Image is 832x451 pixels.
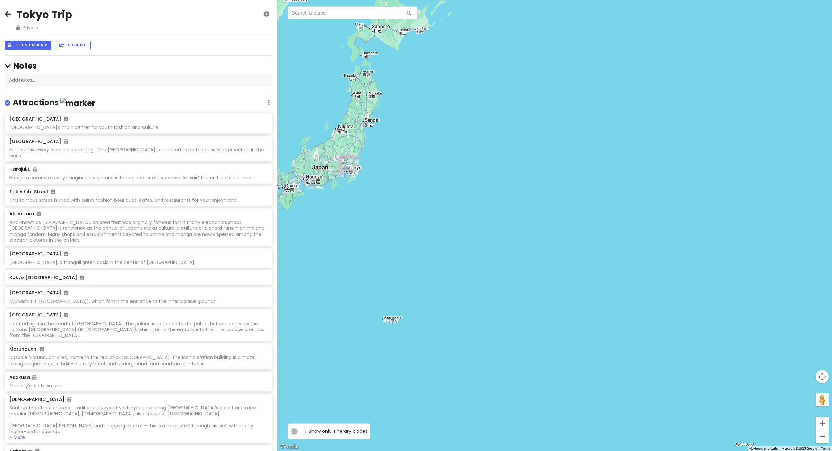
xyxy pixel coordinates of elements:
img: marker [60,98,95,108]
div: Soak up the atmosphere of traditional Tokyo of yesteryear, exploring [GEOGRAPHIC_DATA]’s oldest a... [9,405,268,434]
h6: Takeshita Street [9,189,55,195]
button: Map camera controls [816,370,829,383]
button: Itinerary [5,41,51,50]
i: Added to itinerary [64,117,68,121]
i: Added to itinerary [64,290,68,295]
h6: Asakusa [9,374,36,380]
a: Terms (opens in new tab) [821,447,830,450]
div: Harajuku caters to every imaginable style and is the epicenter of Japanese “kawaii,” the culture ... [9,175,268,181]
button: Drag Pegman onto the map to open Street View [816,393,829,406]
div: [GEOGRAPHIC_DATA], a tranquil green oasis in the center of [GEOGRAPHIC_DATA]. [9,259,268,265]
i: Added to itinerary [32,375,36,380]
div: Katsuyoshi Nihonbashi Ningyōchō [341,156,355,170]
a: Open this area in Google Maps (opens a new window) [279,443,300,451]
span: Map data ©2025 Google [782,447,817,450]
div: OMOTESANDO CROSSING PARK [339,156,354,171]
div: Add notes... [5,73,272,87]
i: Added to itinerary [67,397,71,402]
h4: Notes [5,61,272,71]
div: Upscale Marunouchi area; home to the red-brick [GEOGRAPHIC_DATA]. The iconic station building is ... [9,354,268,366]
i: Added to itinerary [33,167,37,172]
button: Zoom out [816,430,829,443]
div: Pizza Strada [340,156,354,171]
div: Haneda Airport [340,158,355,173]
i: Added to itinerary [64,313,68,317]
h6: [DEMOGRAPHIC_DATA] [9,396,71,402]
div: Also known as [GEOGRAPHIC_DATA], an area that was originally famous for its many electronics shop... [9,219,268,243]
h6: Harajuku [9,166,37,172]
button: Zoom in [816,417,829,430]
div: Tokyo Tower [340,156,354,171]
div: Tsukiji Sushi Sei Honten [340,156,355,171]
div: Tokyo Sky Tree / 東京スカイツリー [341,155,355,170]
div: Fuji-Hakone-Izu National Park [324,161,338,175]
i: Added to itinerary [37,212,41,216]
span: Show only itinerary places [309,428,368,435]
div: Ramen Break Beats [339,157,354,171]
h6: [GEOGRAPHIC_DATA] [9,138,68,144]
div: Four Seasons Hotel Tokyo at Otemachi [340,156,355,170]
img: Google [279,443,300,451]
h6: [GEOGRAPHIC_DATA] [9,312,68,318]
div: Located right in the heart of [GEOGRAPHIC_DATA]. The palace is not open to the public, but you ca... [9,321,268,339]
div: Shinjuku Golden-Gai [339,156,354,170]
i: Added to itinerary [64,251,68,256]
h6: [GEOGRAPHIC_DATA] [9,116,68,122]
h6: [GEOGRAPHIC_DATA] [9,251,68,257]
h2: Tokyo Trip [16,8,72,21]
h6: Kokyo [GEOGRAPHIC_DATA] [9,275,268,280]
div: The city’s old town area [9,383,268,389]
button: + More [9,434,25,440]
h4: Attractions [13,97,95,108]
button: Keyboard shortcuts [750,446,778,451]
div: Sushi Zanmai Yurakucho [340,156,355,170]
div: Nijubashi (lit. [GEOGRAPHIC_DATA]), which forms the entrance to the inner palace grounds. [9,298,268,304]
div: Harajuku [339,156,354,170]
i: Added to itinerary [40,347,44,351]
div: Famous five-way "scramble crossing". The [GEOGRAPHIC_DATA] is rumored to be the busiest intersect... [9,147,268,159]
div: [GEOGRAPHIC_DATA]'s main center for youth fashion and culture [9,124,268,130]
h6: [GEOGRAPHIC_DATA] [9,290,68,296]
h6: Akihabara [9,211,41,217]
button: Share [57,41,90,50]
div: This famous street is lined with quirky fashion boutiques, cafes, and restaurants for your enjoym... [9,197,268,203]
i: Added to itinerary [51,189,55,194]
span: Private [16,24,72,31]
div: Homemade Ramen 麦苗 [340,158,354,172]
div: Nakamise [341,155,355,170]
input: Search a place [288,6,418,19]
i: Added to itinerary [80,275,84,280]
div: Ueno Park [340,155,355,170]
i: Added to itinerary [64,139,68,144]
h6: Marunouchi [9,346,44,352]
